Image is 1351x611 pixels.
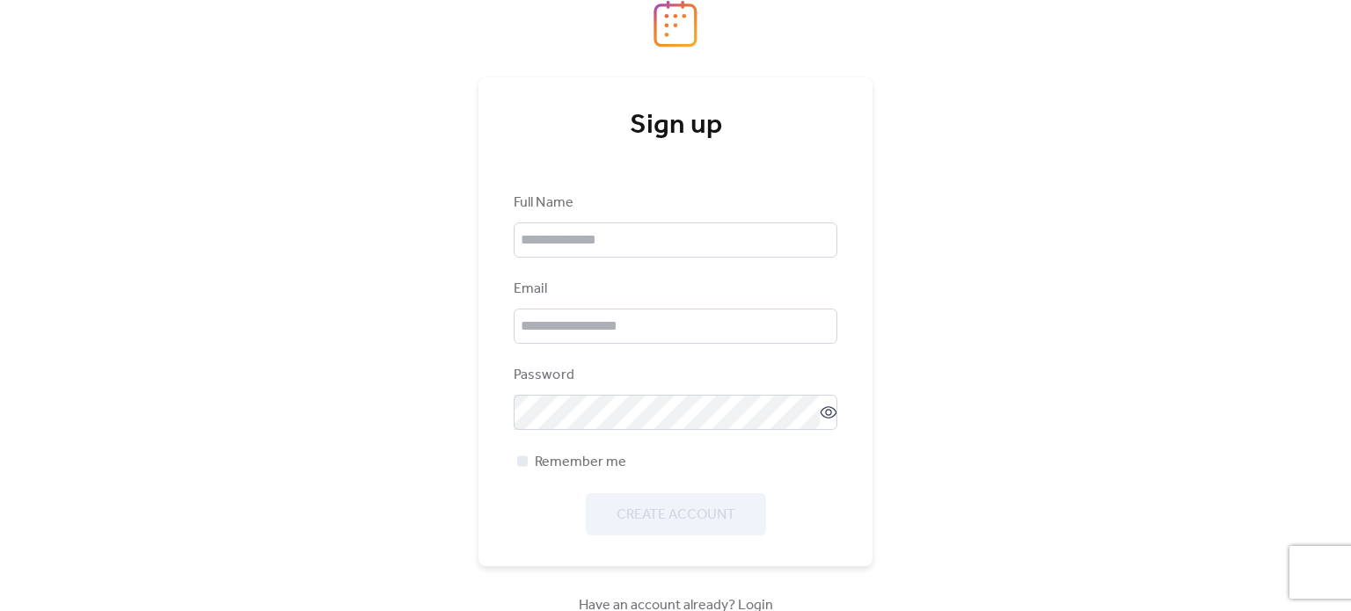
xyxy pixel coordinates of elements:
div: Password [514,365,834,386]
div: Email [514,279,834,300]
div: Full Name [514,193,834,214]
div: Sign up [514,108,837,143]
span: Remember me [535,452,626,473]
